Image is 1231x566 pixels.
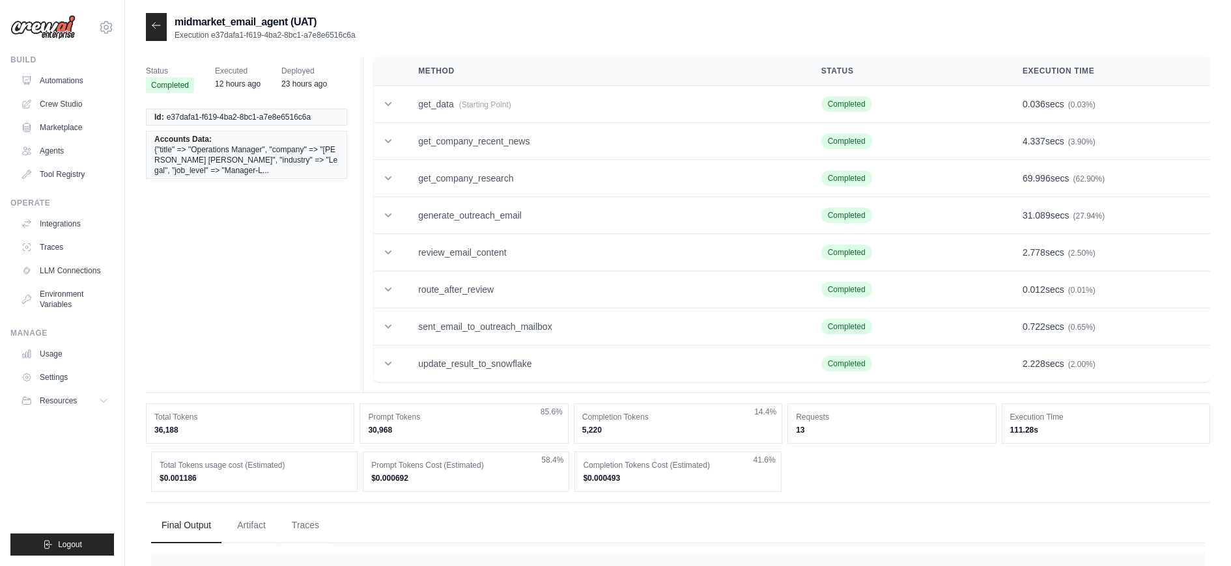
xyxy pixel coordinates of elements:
[40,396,77,406] span: Resources
[1068,249,1096,258] span: (2.50%)
[403,197,805,234] td: generate_outreach_email
[281,508,330,543] button: Traces
[368,412,559,422] dt: Prompt Tokens
[583,460,772,470] dt: Completion Tokens Cost (Estimated)
[16,260,114,281] a: LLM Connections
[154,144,339,176] span: {"title" => "Operations Manager", "company" => "[PERSON_NAME] [PERSON_NAME]", "industry" => "Lega...
[154,112,164,122] span: Id:
[10,15,76,40] img: Logo
[146,77,194,93] span: Completed
[1023,99,1045,109] span: 0.036
[167,112,311,122] span: e37dafa1-f619-4ba2-8bc1-a7e8e6516c6a
[821,319,872,334] span: Completed
[215,64,261,77] span: Executed
[583,473,772,483] dd: $0.000493
[281,64,327,77] span: Deployed
[1023,358,1045,369] span: 2.228
[403,123,805,160] td: get_company_recent_news
[821,96,872,112] span: Completed
[16,141,114,161] a: Agents
[1010,412,1202,422] dt: Execution Time
[806,57,1007,86] th: Status
[1023,173,1051,183] span: 69.996
[1007,308,1210,345] td: secs
[403,234,805,271] td: review_email_content
[16,344,114,364] a: Usage
[1073,174,1105,183] span: (62.90%)
[403,345,805,383] td: update_result_to_snowflake
[821,170,872,186] span: Completed
[541,407,563,417] span: 85.6%
[154,134,212,144] span: Accounts Data:
[1007,234,1210,271] td: secs
[10,55,114,65] div: Build
[215,79,261,88] time: September 17, 2025 at 23:04 PDT
[1023,247,1045,258] span: 2.778
[821,245,872,260] span: Completed
[154,412,346,422] dt: Total Tokens
[1007,86,1210,123] td: secs
[1007,123,1210,160] td: secs
[16,70,114,91] a: Automations
[582,412,774,422] dt: Completion Tokens
[1023,210,1051,221] span: 31.089
[58,539,82,550] span: Logout
[371,460,561,470] dt: Prompt Tokens Cost (Estimated)
[16,237,114,258] a: Traces
[227,508,276,543] button: Artifact
[1068,100,1096,109] span: (0.03%)
[754,455,776,465] span: 41.6%
[151,508,221,543] button: Final Output
[1007,160,1210,197] td: secs
[154,425,346,435] dd: 36,188
[459,100,511,109] span: (Starting Point)
[1023,284,1045,295] span: 0.012
[16,284,114,315] a: Environment Variables
[371,473,561,483] dd: $0.000692
[1007,197,1210,234] td: secs
[1023,136,1045,146] span: 4.337
[1166,504,1231,566] iframe: Chat Widget
[146,64,194,77] span: Status
[175,14,356,30] h2: midmarket_email_agent (UAT)
[1073,211,1105,221] span: (27.94%)
[403,271,805,308] td: route_after_review
[582,425,774,435] dd: 5,220
[403,160,805,197] td: get_company_research
[403,57,805,86] th: Method
[754,407,776,417] span: 14.4%
[16,213,114,234] a: Integrations
[16,390,114,411] button: Resources
[16,117,114,138] a: Marketplace
[160,473,349,483] dd: $0.001186
[10,533,114,556] button: Logout
[821,133,872,149] span: Completed
[796,425,987,435] dd: 13
[1068,323,1096,332] span: (0.65%)
[1023,321,1045,332] span: 0.722
[821,282,872,297] span: Completed
[821,208,872,223] span: Completed
[821,356,872,371] span: Completed
[16,164,114,185] a: Tool Registry
[1010,425,1202,435] dd: 111.28s
[403,86,805,123] td: get_data
[281,79,327,88] time: September 17, 2025 at 11:53 PDT
[1007,57,1210,86] th: Execution Time
[10,198,114,208] div: Operate
[1068,137,1096,146] span: (3.90%)
[160,460,349,470] dt: Total Tokens usage cost (Estimated)
[1068,286,1096,295] span: (0.01%)
[1007,345,1210,383] td: secs
[403,308,805,345] td: sent_email_to_outreach_mailbox
[796,412,987,422] dt: Requests
[16,94,114,115] a: Crew Studio
[541,455,563,465] span: 58.4%
[1007,271,1210,308] td: secs
[10,328,114,338] div: Manage
[175,30,356,40] p: Execution e37dafa1-f619-4ba2-8bc1-a7e8e6516c6a
[1068,360,1096,369] span: (2.00%)
[16,367,114,388] a: Settings
[368,425,559,435] dd: 30,968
